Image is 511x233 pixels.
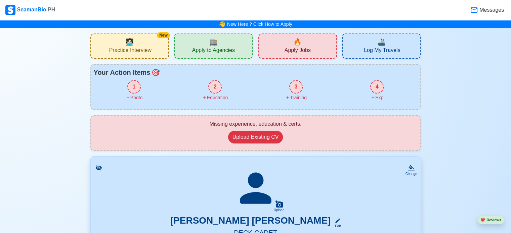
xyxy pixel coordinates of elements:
[227,21,292,27] a: New Here ? Click How to Apply
[192,47,235,55] span: Apply to Agencies
[480,218,485,222] span: heart
[127,80,141,94] div: 1
[228,131,283,143] button: Upload Existing CV
[96,120,415,128] div: Missing experience, education & certs.
[94,67,418,77] div: Your Action Items
[209,37,218,47] span: agencies
[332,224,341,229] div: Edit
[218,19,226,29] span: bell
[405,171,417,176] div: Change
[157,32,170,38] div: New
[170,215,331,229] h3: [PERSON_NAME] [PERSON_NAME]
[46,7,55,12] span: .PH
[478,6,504,14] span: Messages
[285,94,307,101] div: Training
[370,80,384,94] div: 4
[109,47,152,55] span: Practice Interview
[377,37,386,47] span: travel
[152,67,160,77] span: todo
[5,5,55,15] div: SeamanBio
[289,80,303,94] div: 3
[285,47,311,55] span: Apply Jobs
[477,216,504,225] button: heartReviews
[125,37,134,47] span: interview
[5,5,15,15] img: Logo
[126,94,143,101] div: Photo
[274,208,285,212] div: Upload
[208,80,222,94] div: 2
[293,37,302,47] span: new
[202,94,228,101] div: Education
[364,47,400,55] span: Log My Travels
[371,94,383,101] div: Exp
